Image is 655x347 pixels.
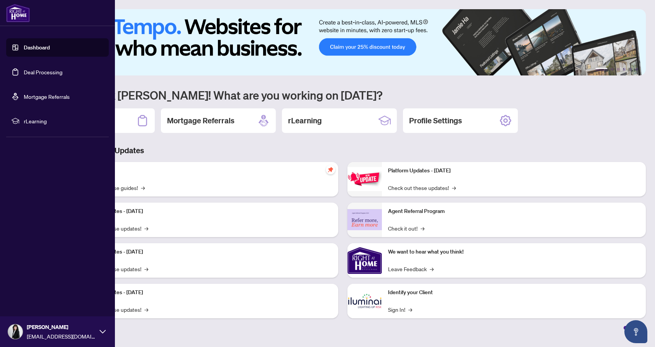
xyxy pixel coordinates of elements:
[24,69,62,75] a: Deal Processing
[80,167,332,175] p: Self-Help
[388,288,640,297] p: Identify your Client
[347,284,382,318] img: Identify your Client
[617,68,620,71] button: 3
[80,288,332,297] p: Platform Updates - [DATE]
[595,68,608,71] button: 1
[611,68,614,71] button: 2
[6,4,30,22] img: logo
[144,305,148,314] span: →
[144,265,148,273] span: →
[623,68,626,71] button: 4
[288,115,322,126] h2: rLearning
[27,323,96,331] span: [PERSON_NAME]
[388,305,412,314] a: Sign In!→
[27,332,96,340] span: [EMAIL_ADDRESS][DOMAIN_NAME]
[388,248,640,256] p: We want to hear what you think!
[24,93,70,100] a: Mortgage Referrals
[409,115,462,126] h2: Profile Settings
[40,9,646,75] img: Slide 0
[80,207,332,216] p: Platform Updates - [DATE]
[388,224,424,232] a: Check it out!→
[430,265,434,273] span: →
[40,88,646,102] h1: Welcome back [PERSON_NAME]! What are you working on [DATE]?
[40,145,646,156] h3: Brokerage & Industry Updates
[167,115,234,126] h2: Mortgage Referrals
[144,224,148,232] span: →
[421,224,424,232] span: →
[388,183,456,192] a: Check out these updates!→
[347,243,382,278] img: We want to hear what you think!
[629,68,632,71] button: 5
[326,165,335,174] span: pushpin
[347,167,382,191] img: Platform Updates - June 23, 2025
[624,320,647,343] button: Open asap
[452,183,456,192] span: →
[347,209,382,230] img: Agent Referral Program
[8,324,23,339] img: Profile Icon
[388,207,640,216] p: Agent Referral Program
[80,248,332,256] p: Platform Updates - [DATE]
[408,305,412,314] span: →
[388,167,640,175] p: Platform Updates - [DATE]
[24,117,103,125] span: rLearning
[388,265,434,273] a: Leave Feedback→
[635,68,638,71] button: 6
[141,183,145,192] span: →
[24,44,50,51] a: Dashboard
